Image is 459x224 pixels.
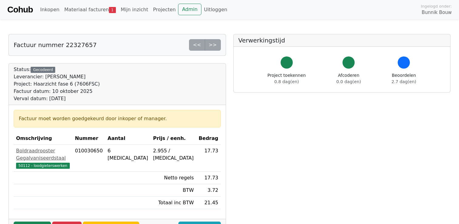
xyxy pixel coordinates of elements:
[14,73,100,80] div: Leverancier: [PERSON_NAME]
[201,4,230,16] a: Uitloggen
[392,79,416,84] span: 2.7 dag(en)
[73,145,105,172] td: 010030650
[421,3,452,9] span: Ingelogd onder:
[14,95,100,102] div: Verval datum: [DATE]
[108,147,148,162] div: 6 [MEDICAL_DATA]
[150,132,196,145] th: Prijs / eenh.
[422,9,452,16] span: Bunnik Bouw
[196,197,221,209] td: 21.45
[109,7,116,13] span: 1
[196,132,221,145] th: Bedrag
[336,72,361,85] div: Afcoderen
[14,88,100,95] div: Factuur datum: 10 oktober 2025
[14,80,100,88] div: Project: Haarzicht fase 6 (7606FSC)
[150,172,196,184] td: Netto regels
[392,72,416,85] div: Beoordelen
[150,4,178,16] a: Projecten
[336,79,361,84] span: 0.0 dag(en)
[268,72,306,85] div: Project toekennen
[196,172,221,184] td: 17.73
[196,184,221,197] td: 3.72
[150,184,196,197] td: BTW
[7,2,33,17] a: Cohub
[153,147,194,162] div: 2.955 / [MEDICAL_DATA]
[16,163,70,169] span: 50112 - loodgieterswerken
[14,66,100,102] div: Status:
[178,4,201,15] a: Admin
[16,147,70,169] a: Boldraadrooster Gegalvaniseerdstaal50112 - loodgieterswerken
[38,4,62,16] a: Inkopen
[196,145,221,172] td: 17.73
[274,79,299,84] span: 0.8 dag(en)
[118,4,151,16] a: Mijn inzicht
[14,132,73,145] th: Omschrijving
[238,37,446,44] h5: Verwerkingstijd
[16,147,70,162] div: Boldraadrooster Gegalvaniseerdstaal
[19,115,216,122] div: Factuur moet worden goedgekeurd door inkoper of manager.
[31,67,55,73] div: Gecodeerd
[150,197,196,209] td: Totaal inc BTW
[73,132,105,145] th: Nummer
[105,132,151,145] th: Aantal
[62,4,118,16] a: Materiaal facturen1
[14,41,97,49] h5: Factuur nummer 22327657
